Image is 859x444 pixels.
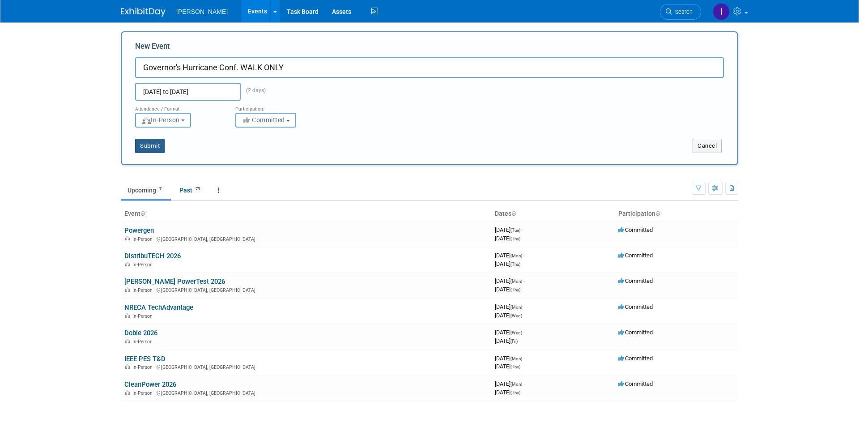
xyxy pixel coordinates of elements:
span: In-Person [132,262,155,268]
span: (Mon) [510,305,522,310]
span: In-Person [141,116,180,124]
a: [PERSON_NAME] PowerTest 2026 [124,277,225,286]
span: [DATE] [495,226,523,233]
span: - [523,303,525,310]
span: - [523,329,525,336]
span: (Mon) [510,253,522,258]
img: Isabella DeJulia [713,3,730,20]
span: Committed [618,303,653,310]
span: Committed [618,380,653,387]
span: - [522,226,523,233]
button: Submit [135,139,165,153]
th: Dates [491,206,615,222]
span: [DATE] [495,277,525,284]
span: In-Person [132,287,155,293]
span: [DATE] [495,380,525,387]
img: In-Person Event [125,313,130,318]
span: (Fri) [510,339,518,344]
span: (Thu) [510,287,520,292]
a: Doble 2026 [124,329,157,337]
a: IEEE PES T&D [124,355,166,363]
a: Powergen [124,226,154,235]
span: In-Person [132,364,155,370]
span: (Mon) [510,356,522,361]
span: 79 [193,186,203,192]
img: In-Person Event [125,339,130,343]
span: (Wed) [510,330,522,335]
span: - [523,355,525,362]
span: [PERSON_NAME] [176,8,228,15]
img: In-Person Event [125,364,130,369]
span: (Tue) [510,228,520,233]
img: In-Person Event [125,262,130,266]
button: Cancel [693,139,722,153]
img: In-Person Event [125,390,130,395]
div: [GEOGRAPHIC_DATA], [GEOGRAPHIC_DATA] [124,363,488,370]
input: Name of Trade Show / Conference [135,57,724,78]
a: DistribuTECH 2026 [124,252,181,260]
span: [DATE] [495,260,520,267]
span: Committed [618,329,653,336]
span: [DATE] [495,363,520,370]
span: (Mon) [510,382,522,387]
span: [DATE] [495,235,520,242]
div: [GEOGRAPHIC_DATA], [GEOGRAPHIC_DATA] [124,235,488,242]
span: In-Person [132,236,155,242]
img: In-Person Event [125,287,130,292]
div: Participation: [235,101,322,112]
span: [DATE] [495,252,525,259]
span: Committed [618,277,653,284]
img: In-Person Event [125,236,130,241]
a: Sort by Start Date [511,210,516,217]
span: [DATE] [495,312,522,319]
span: (Thu) [510,236,520,241]
span: [DATE] [495,286,520,293]
a: Sort by Participation Type [655,210,660,217]
th: Event [121,206,491,222]
button: Committed [235,113,296,128]
span: [DATE] [495,329,525,336]
th: Participation [615,206,738,222]
span: Committed [618,226,653,233]
span: 7 [157,186,164,192]
label: New Event [135,41,170,55]
span: - [523,277,525,284]
span: (Mon) [510,279,522,284]
span: Committed [242,116,285,124]
span: [DATE] [495,389,520,396]
span: (Wed) [510,313,522,318]
a: Search [660,4,701,20]
a: Sort by Event Name [140,210,145,217]
button: In-Person [135,113,191,128]
span: [DATE] [495,355,525,362]
div: [GEOGRAPHIC_DATA], [GEOGRAPHIC_DATA] [124,286,488,293]
span: In-Person [132,313,155,319]
span: (Thu) [510,262,520,267]
span: (Thu) [510,364,520,369]
span: (2 days) [241,87,266,94]
span: - [523,252,525,259]
img: ExhibitDay [121,8,166,17]
input: Start Date - End Date [135,83,241,101]
span: Search [672,9,693,15]
span: (Thu) [510,390,520,395]
span: [DATE] [495,303,525,310]
span: Committed [618,252,653,259]
a: CleanPower 2026 [124,380,176,388]
span: In-Person [132,390,155,396]
span: - [523,380,525,387]
a: NRECA TechAdvantage [124,303,193,312]
div: [GEOGRAPHIC_DATA], [GEOGRAPHIC_DATA] [124,389,488,396]
a: Past79 [173,182,209,199]
span: In-Person [132,339,155,345]
span: [DATE] [495,337,518,344]
a: Upcoming7 [121,182,171,199]
span: Committed [618,355,653,362]
div: Attendance / Format: [135,101,222,112]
